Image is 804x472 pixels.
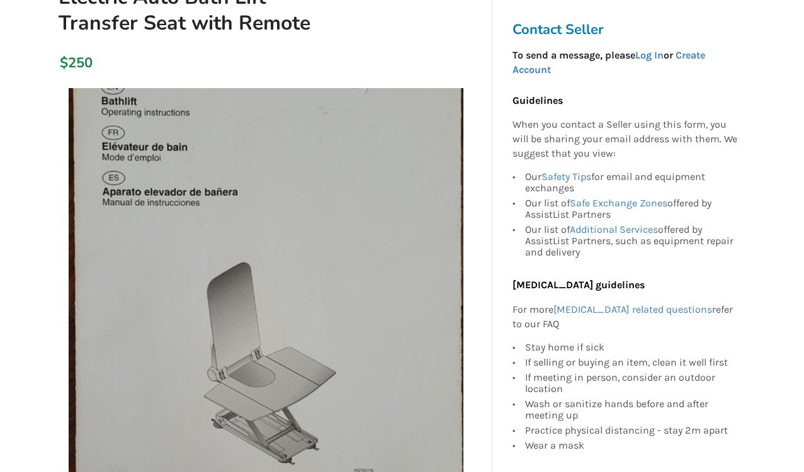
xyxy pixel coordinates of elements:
div: Practice physical distancing - stay 2m apart [525,423,738,438]
p: For more refer to our FAQ [512,303,738,332]
a: [MEDICAL_DATA] related questions [553,303,712,315]
p: When you contact a Seller using this form, you will be sharing your email address with them. We s... [512,118,738,162]
a: Additional Services [570,223,658,235]
div: Stay home if sick [525,342,738,355]
b: Guidelines [512,94,563,106]
div: If meeting in person, consider an outdoor location [525,370,738,396]
div: Wear a mask [525,438,738,451]
div: Our list of offered by AssistList Partners, such as equipment repair and delivery [525,222,738,258]
a: Safe Exchange Zones [570,197,667,209]
div: Our list of offered by AssistList Partners [525,196,738,222]
div: $250 [60,54,67,72]
b: [MEDICAL_DATA] guidelines [512,279,645,291]
strong: To send a message, please or [512,49,705,76]
div: Our for email and equipment exchanges [525,171,738,196]
a: Safety Tips [541,171,591,183]
div: Wash or sanitize hands before and after meeting up [525,396,738,423]
div: If selling or buying an item, clean it well first [525,355,738,370]
a: Log In [635,49,664,61]
h3: Contact Seller [512,21,744,38]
